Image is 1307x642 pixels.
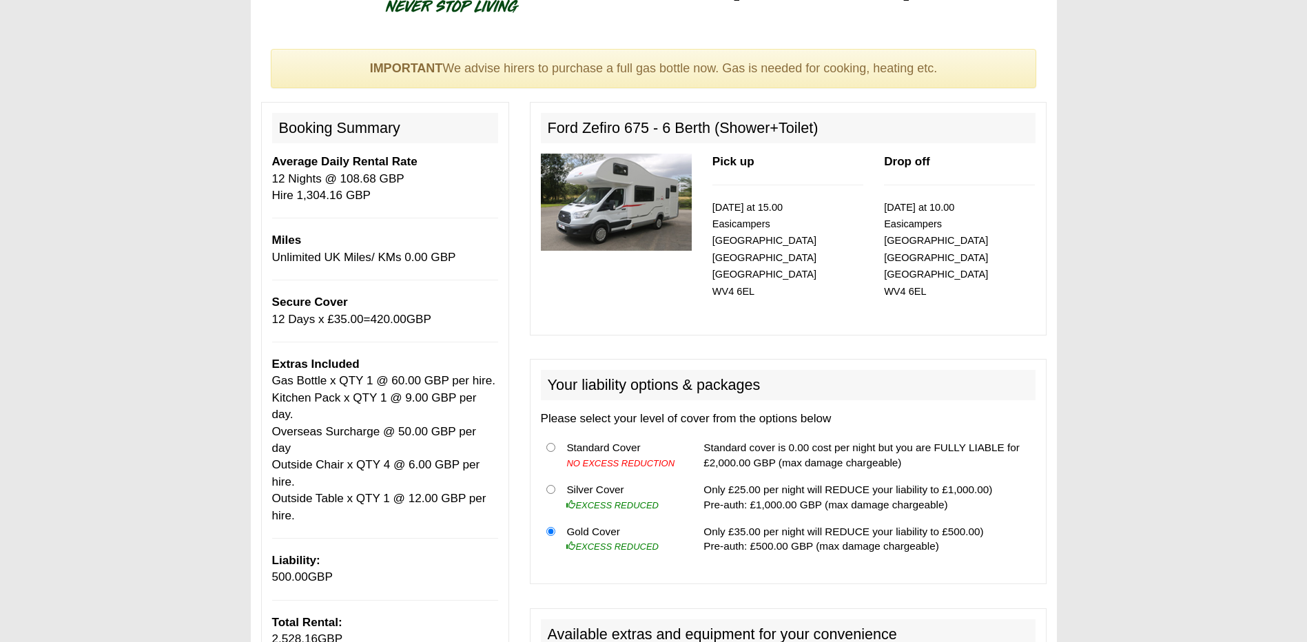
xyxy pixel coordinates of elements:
[272,570,308,583] span: 500.00
[272,234,302,247] b: Miles
[541,154,692,251] img: 330.jpg
[561,518,683,559] td: Gold Cover
[712,202,816,297] small: [DATE] at 15.00 Easicampers [GEOGRAPHIC_DATA] [GEOGRAPHIC_DATA] [GEOGRAPHIC_DATA] WV4 6EL
[566,541,659,552] i: EXCESS REDUCED
[272,154,498,204] p: 12 Nights @ 108.68 GBP Hire 1,304.16 GBP
[712,155,754,168] b: Pick up
[561,435,683,477] td: Standard Cover
[566,458,675,468] i: NO EXCESS REDUCTION
[698,518,1035,559] td: Only £35.00 per night will REDUCE your liability to £500.00) Pre-auth: £500.00 GBP (max damage ch...
[561,476,683,518] td: Silver Cover
[541,113,1036,143] h2: Ford Zefiro 675 - 6 Berth (Shower+Toilet)
[271,49,1037,89] div: We advise hirers to purchase a full gas bottle now. Gas is needed for cooking, heating etc.
[884,202,988,297] small: [DATE] at 10.00 Easicampers [GEOGRAPHIC_DATA] [GEOGRAPHIC_DATA] [GEOGRAPHIC_DATA] WV4 6EL
[272,232,498,266] p: Unlimited UK Miles/ KMs 0.00 GBP
[272,296,348,309] span: Secure Cover
[698,435,1035,477] td: Standard cover is 0.00 cost per night but you are FULLY LIABLE for £2,000.00 GBP (max damage char...
[272,294,498,328] p: 12 Days x £ = GBP
[272,358,360,371] b: Extras Included
[541,411,1036,427] p: Please select your level of cover from the options below
[334,313,364,326] span: 35.00
[272,554,320,567] b: Liability:
[272,552,498,586] p: GBP
[541,370,1036,400] h2: Your liability options & packages
[272,155,418,168] b: Average Daily Rental Rate
[698,476,1035,518] td: Only £25.00 per night will REDUCE your liability to £1,000.00) Pre-auth: £1,000.00 GBP (max damag...
[272,113,498,143] h2: Booking Summary
[272,374,496,521] span: Gas Bottle x QTY 1 @ 60.00 GBP per hire. Kitchen Pack x QTY 1 @ 9.00 GBP per day. Overseas Surcha...
[371,313,406,326] span: 420.00
[884,155,929,168] b: Drop off
[272,616,342,629] b: Total Rental:
[370,61,443,75] strong: IMPORTANT
[566,500,659,510] i: EXCESS REDUCED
